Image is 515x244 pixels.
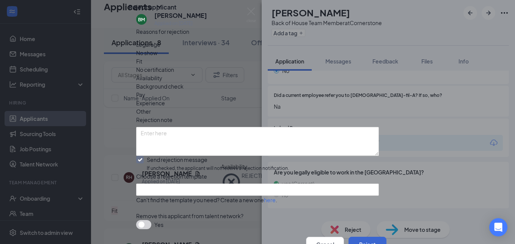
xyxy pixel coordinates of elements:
[154,220,163,229] span: Yes
[136,196,277,203] span: Can't find the template you need? Create a new one .
[154,11,207,20] h5: [PERSON_NAME]
[136,49,157,57] span: No show
[136,212,243,219] span: Remove this applicant from talent network?
[136,65,174,74] span: No certification
[136,57,142,65] span: Fit
[136,99,165,107] span: Experience
[136,107,151,116] span: Other
[136,28,189,35] span: Reasons for rejection
[138,16,145,23] div: BM
[129,3,176,11] h3: Reject applicant
[154,20,207,27] div: Applied on [DATE]
[136,74,162,82] span: Availability
[136,82,184,90] span: Background check
[136,173,207,180] span: Choose a rejection template
[136,90,145,99] span: Pay
[489,218,507,236] div: Open Intercom Messenger
[136,116,173,123] span: Rejection note
[264,196,276,203] a: here
[136,40,160,49] span: Legal age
